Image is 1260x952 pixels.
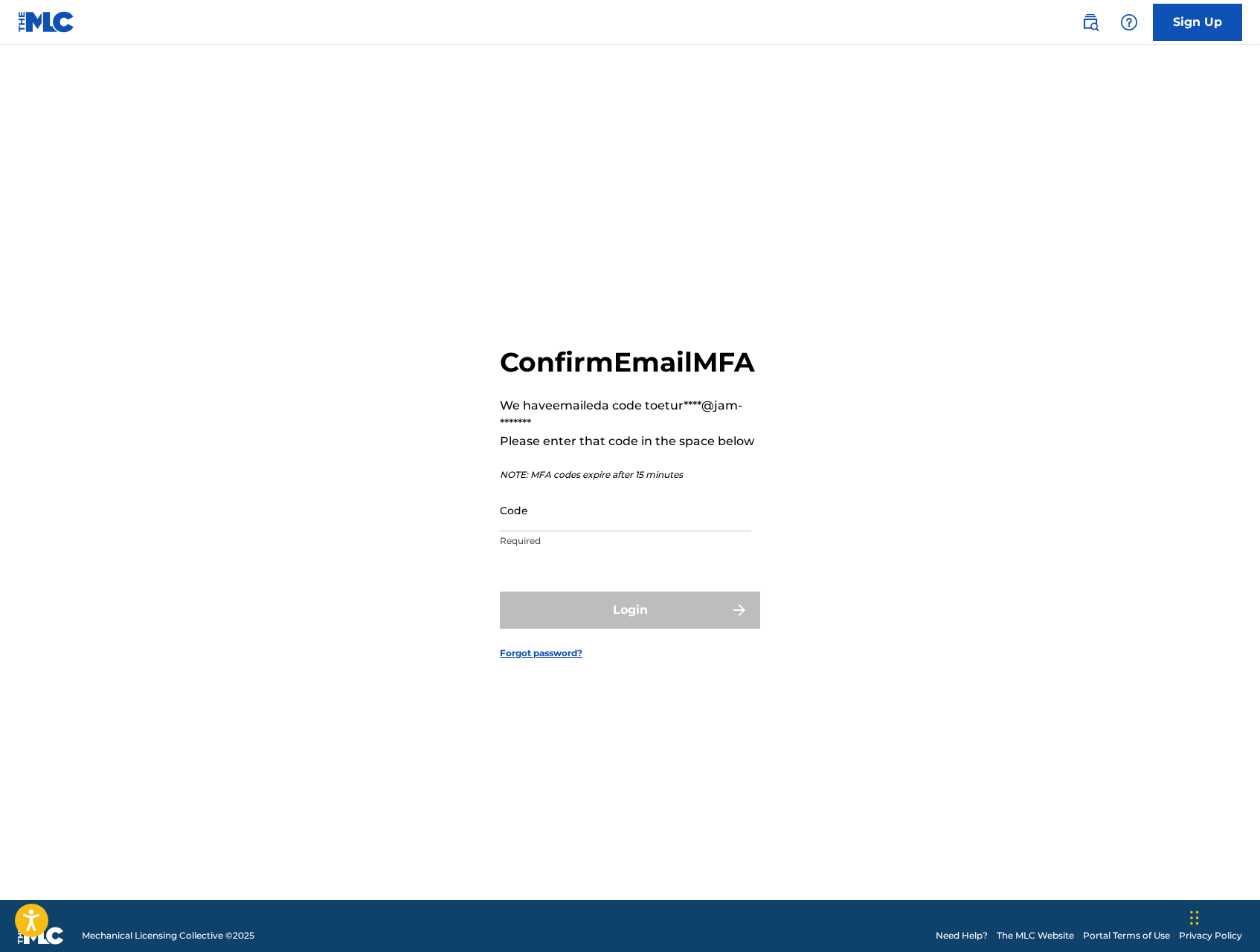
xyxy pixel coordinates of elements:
[1076,7,1105,37] a: Public Search
[500,647,582,660] a: Forgot password?
[1190,896,1199,940] div: Drag
[18,11,75,33] img: MLC Logo
[1179,929,1242,942] a: Privacy Policy
[936,929,988,942] a: Need Help?
[500,468,760,482] p: NOTE: MFA codes expire after 15 minutes
[500,346,760,379] h2: Confirm Email MFA
[997,929,1074,942] a: The MLC Website
[1186,881,1260,952] iframe: Chat Widget
[500,534,751,548] p: Required
[82,929,254,942] span: Mechanical Licensing Collective © 2025
[1120,13,1138,31] img: help
[1081,13,1099,31] img: search
[1114,7,1144,37] div: Help
[18,927,64,945] img: logo
[500,433,760,450] p: Please enter that code in the space below
[1153,4,1242,41] a: Sign Up
[1083,929,1170,942] a: Portal Terms of Use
